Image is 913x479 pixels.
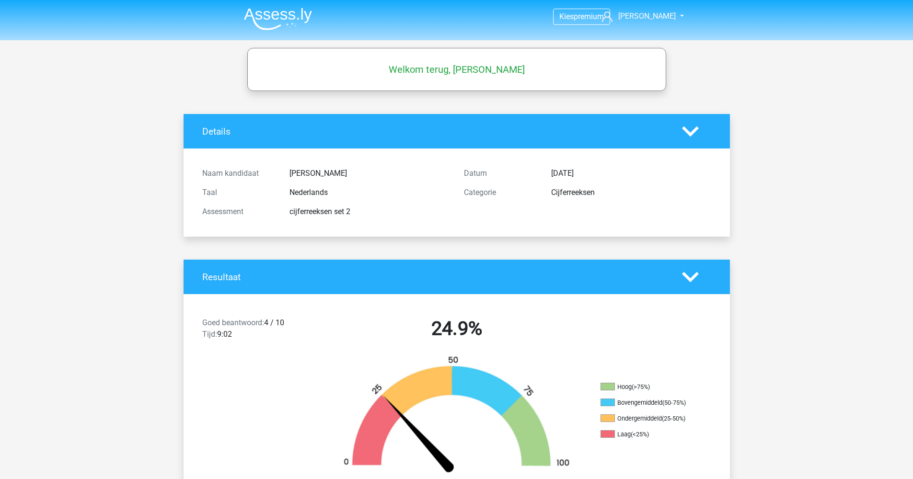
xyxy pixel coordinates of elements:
li: Bovengemiddeld [601,399,696,407]
div: Categorie [457,187,544,198]
div: [PERSON_NAME] [282,168,457,179]
span: Kies [559,12,574,21]
span: Goed beantwoord: [202,318,264,327]
div: cijferreeksen set 2 [282,206,457,217]
div: Assessment [195,206,282,217]
h4: Resultaat [202,272,668,283]
div: (>75%) [632,383,650,390]
h4: Details [202,126,668,137]
span: [PERSON_NAME] [618,11,676,21]
li: Hoog [601,383,696,391]
span: Tijd: [202,330,217,339]
div: Taal [195,187,282,198]
div: Cijferreeksen [544,187,718,198]
img: Assessly [244,8,312,30]
img: 25.15c012df9b23.png [327,355,586,476]
div: Naam kandidaat [195,168,282,179]
div: 4 / 10 9:02 [195,317,326,344]
div: (25-50%) [662,415,685,422]
li: Ondergemiddeld [601,414,696,423]
span: premium [574,12,604,21]
div: (50-75%) [662,399,686,406]
h5: Welkom terug, [PERSON_NAME] [252,64,661,75]
li: Laag [601,430,696,439]
div: Nederlands [282,187,457,198]
div: (<25%) [631,431,649,438]
div: [DATE] [544,168,718,179]
h2: 24.9% [333,317,580,340]
div: Datum [457,168,544,179]
a: [PERSON_NAME] [598,11,677,22]
a: Kiespremium [554,10,610,23]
